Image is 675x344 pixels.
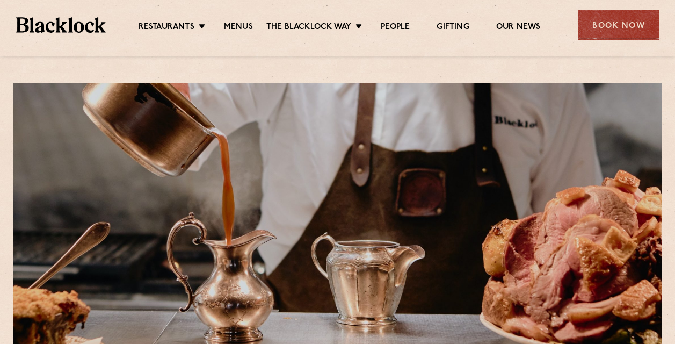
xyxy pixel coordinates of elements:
div: Book Now [578,10,659,40]
a: Gifting [437,22,469,34]
a: People [381,22,410,34]
a: Our News [496,22,541,34]
a: Menus [224,22,253,34]
a: The Blacklock Way [266,22,351,34]
img: BL_Textured_Logo-footer-cropped.svg [16,17,106,32]
a: Restaurants [139,22,194,34]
